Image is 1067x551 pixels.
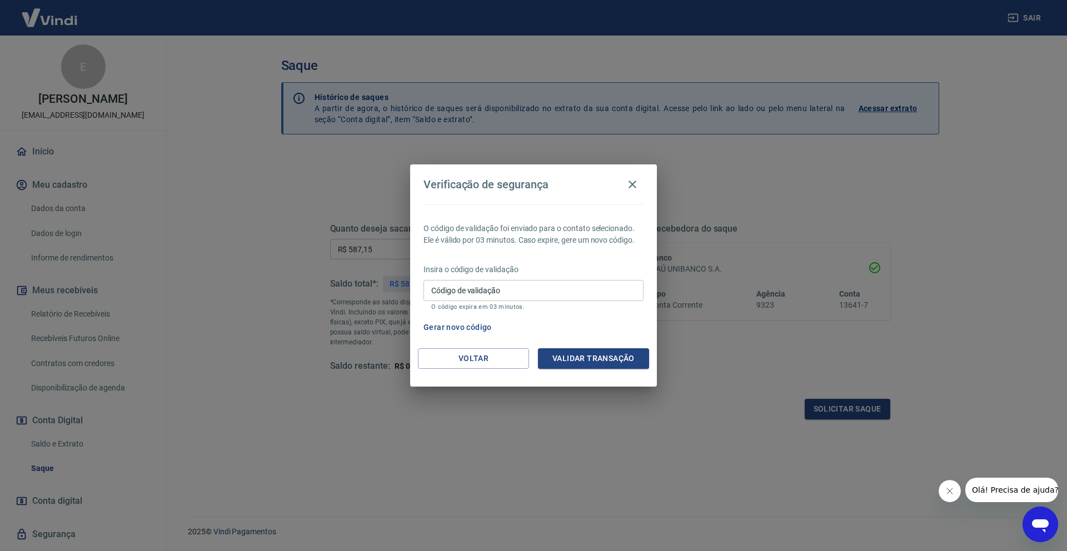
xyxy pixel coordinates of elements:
h4: Verificação de segurança [423,178,549,191]
button: Validar transação [538,348,649,369]
p: O código expira em 03 minutos. [431,303,636,310]
iframe: Fechar mensagem [939,480,961,502]
span: Olá! Precisa de ajuda? [7,8,93,17]
button: Voltar [418,348,529,369]
button: Gerar novo código [419,317,496,338]
p: Insira o código de validação [423,264,644,275]
iframe: Botão para abrir a janela de mensagens [1023,507,1058,542]
iframe: Mensagem da empresa [965,478,1058,502]
p: O código de validação foi enviado para o contato selecionado. Ele é válido por 03 minutos. Caso e... [423,223,644,246]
